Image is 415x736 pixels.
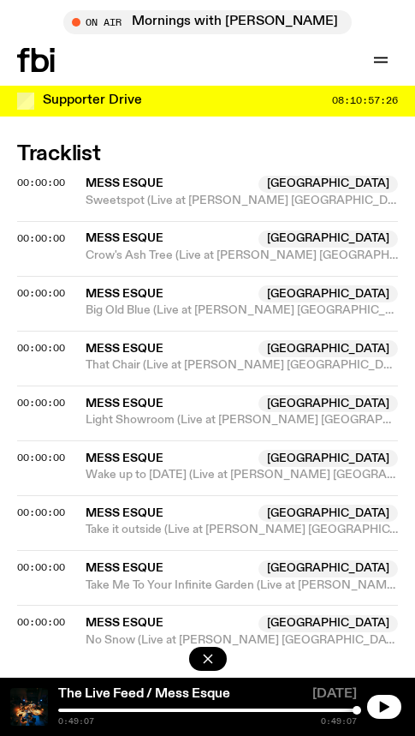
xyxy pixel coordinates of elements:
span: [GEOGRAPHIC_DATA] [258,176,398,193]
span: Crow's Ash Tree (Live at [PERSON_NAME] [GEOGRAPHIC_DATA]) [86,248,398,264]
span: Big Old Blue (Live at [PERSON_NAME] [GEOGRAPHIC_DATA]) [86,302,398,319]
span: 00:00:00 [17,176,65,189]
span: [GEOGRAPHIC_DATA] [258,505,398,522]
span: 00:00:00 [17,341,65,355]
span: Light Showroom (Live at [PERSON_NAME] [GEOGRAPHIC_DATA]) [86,412,398,428]
span: Take it outside (Live at [PERSON_NAME] [GEOGRAPHIC_DATA]) [86,522,398,538]
span: Take Me To Your Infinite Garden (Live at [PERSON_NAME] [GEOGRAPHIC_DATA]) [86,577,398,594]
span: [GEOGRAPHIC_DATA] [258,395,398,412]
span: 00:00:00 [17,506,65,519]
button: On AirMornings with [PERSON_NAME] [63,10,352,34]
span: 00:00:00 [17,615,65,629]
span: Mess Esque [86,562,163,574]
span: 00:00:00 [17,286,65,300]
span: [GEOGRAPHIC_DATA] [258,560,398,577]
button: 00:00:00 [17,398,65,408]
a: The Live Feed / Mess Esque [58,687,230,701]
span: Mess Esque [86,452,163,464]
span: Mess Esque [86,288,163,300]
span: [GEOGRAPHIC_DATA] [258,450,398,467]
span: [GEOGRAPHIC_DATA] [258,230,398,248]
span: 0:49:07 [321,717,357,726]
h3: Supporter Drive [43,94,142,107]
button: 00:00:00 [17,508,65,518]
span: Mess Esque [86,343,163,355]
button: 00:00:00 [17,453,65,463]
h2: Tracklist [17,145,398,165]
span: 00:00:00 [17,231,65,245]
span: 08:10:57:26 [332,96,398,105]
span: Mess Esque [86,177,163,189]
span: [GEOGRAPHIC_DATA] [258,340,398,357]
span: 00:00:00 [17,396,65,410]
span: Wake up to [DATE] (Live at [PERSON_NAME] [GEOGRAPHIC_DATA]) [86,467,398,483]
span: 0:49:07 [58,717,94,726]
span: Mess Esque [86,617,163,629]
button: 00:00:00 [17,234,65,243]
span: That Chair (Live at [PERSON_NAME] [GEOGRAPHIC_DATA]) [86,357,398,374]
button: 00:00:00 [17,344,65,353]
span: 00:00:00 [17,451,65,464]
span: [GEOGRAPHIC_DATA] [258,615,398,632]
span: No Snow (Live at [PERSON_NAME] [GEOGRAPHIC_DATA]) [86,632,398,649]
span: [GEOGRAPHIC_DATA] [258,285,398,302]
span: Mess Esque [86,232,163,244]
span: Mess Esque [86,507,163,519]
button: 00:00:00 [17,618,65,627]
span: Sweetspot (Live at [PERSON_NAME] [GEOGRAPHIC_DATA]) [86,193,398,209]
button: 00:00:00 [17,563,65,572]
span: [DATE] [312,688,357,705]
button: 00:00:00 [17,178,65,188]
span: Mess Esque [86,398,163,410]
button: 00:00:00 [17,289,65,298]
span: 00:00:00 [17,560,65,574]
